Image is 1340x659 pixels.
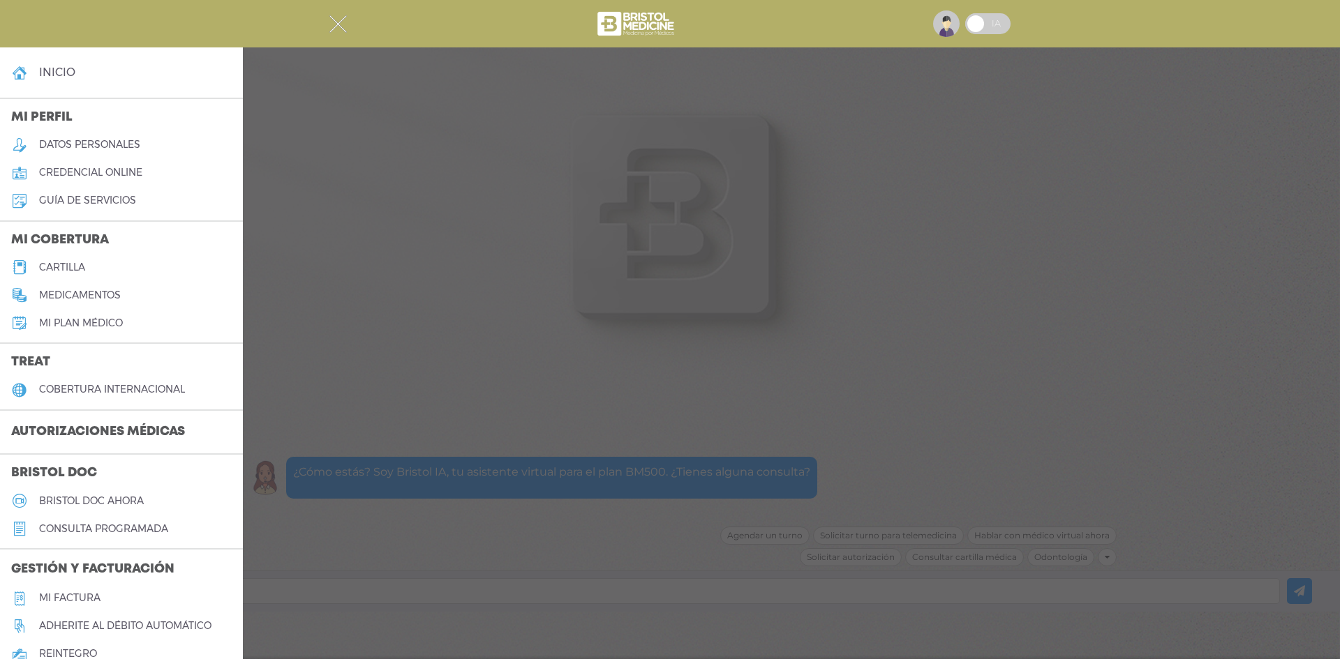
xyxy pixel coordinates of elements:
[39,523,168,535] h5: consulta programada
[39,66,75,79] h4: inicio
[595,7,678,40] img: bristol-medicine-blanco.png
[39,592,100,604] h5: Mi factura
[39,289,121,301] h5: medicamentos
[39,262,85,273] h5: cartilla
[39,620,211,632] h5: Adherite al débito automático
[39,167,142,179] h5: credencial online
[39,317,123,329] h5: Mi plan médico
[39,384,185,395] h5: cobertura internacional
[933,10,960,37] img: profile-placeholder.svg
[329,15,347,33] img: Cober_menu-close-white.svg
[39,139,140,151] h5: datos personales
[39,495,144,507] h5: Bristol doc ahora
[39,195,136,206] h5: guía de servicios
